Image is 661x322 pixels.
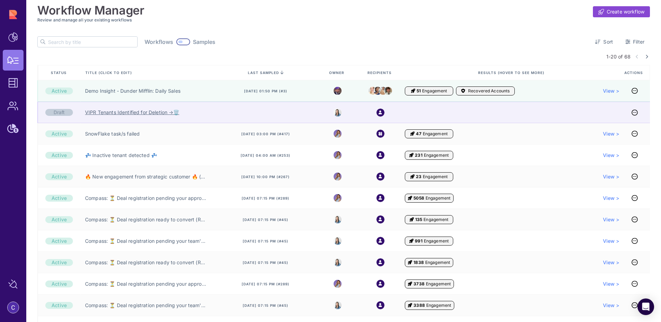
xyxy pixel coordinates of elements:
span: [DATE] 10:00 pm (#267) [241,174,290,179]
i: Engagement [408,195,412,201]
span: Engagement [425,260,450,265]
img: kelly.png [374,85,382,96]
span: Create workflow [607,8,644,15]
span: 231 [415,153,422,158]
img: 8988563339665_5a12f1d3e1fcf310ea11_32.png [334,130,342,138]
img: 8988563339665_5a12f1d3e1fcf310ea11_32.png [334,194,342,202]
div: Active [45,152,73,159]
span: [DATE] 07:15 pm (#45) [243,239,288,243]
a: View > [603,152,620,159]
i: Engagement [409,153,413,158]
div: Active [45,280,73,287]
a: Compass: ⏳ Deal registration ready to convert (RPM Manager) ⏳ [85,216,207,223]
span: Engagement [424,153,449,158]
a: View > [603,195,620,202]
img: 8525803544391_e4bc78f9dfe39fb1ff36_32.jpg [334,109,342,117]
div: Active [45,130,73,137]
span: [DATE] 07:15 pm (#289) [242,282,289,286]
img: michael.jpeg [334,87,342,95]
i: Engagement [410,217,414,222]
a: Compass: ⏳ Deal registration pending your approval (AE) ⏳ [85,195,207,202]
div: Active [45,173,73,180]
div: Active [45,195,73,202]
a: View > [603,238,620,245]
img: 8525803544391_e4bc78f9dfe39fb1ff36_32.jpg [334,258,342,266]
a: Compass: ⏳ Deal registration pending your team's approval (AE Manager) ⏳ [85,302,207,309]
a: Compass: ⏳ Deal registration ready to convert (RPM) ⏳ [85,259,207,266]
span: [DATE] 07:15 pm (#289) [242,196,289,201]
a: Compass: ⏳ Deal registration pending your approval (RPM) ⏳ [85,280,207,287]
h1: Workflow Manager [37,3,145,17]
span: Actions [624,70,644,75]
img: 8525803544391_e4bc78f9dfe39fb1ff36_32.jpg [334,215,342,223]
a: View > [603,280,620,287]
span: Engagement [423,131,448,137]
a: View > [603,216,620,223]
span: Engagement [426,281,451,287]
img: account-photo [8,302,19,313]
span: Samples [193,38,216,45]
i: Engagement [410,174,415,180]
div: Draft [45,109,73,116]
i: Engagement [411,88,415,94]
span: last sampled [248,71,279,75]
span: Engagement [424,238,449,244]
a: View > [603,259,620,266]
a: Demo Insight - Dunder Mifflin: Daily Sales [85,88,180,94]
img: angela.jpeg [369,85,376,96]
img: 8988563339665_5a12f1d3e1fcf310ea11_32.png [334,173,342,181]
a: SnowFlake task/s failed [85,130,140,137]
i: Accounts [461,88,465,94]
span: [DATE] 04:00 am (#253) [241,153,290,158]
a: View > [603,173,620,180]
div: Active [45,88,73,94]
span: [DATE] 01:50 pm (#3) [244,89,287,93]
span: Title (click to edit) [85,70,133,75]
a: VIPR Tenants Identified for Deletion →🗑️ [85,109,179,116]
span: 991 [415,238,422,244]
a: View > [603,130,620,137]
div: Active [45,238,73,245]
i: Engagement [408,303,412,308]
span: Recovered Accounts [468,88,510,94]
span: 3388 [413,303,425,308]
div: Active [45,259,73,266]
i: Engagement [408,260,412,265]
img: 8525803544391_e4bc78f9dfe39fb1ff36_32.jpg [334,301,342,309]
span: [DATE] 07:15 pm (#45) [243,260,288,265]
img: 8988563339665_5a12f1d3e1fcf310ea11_32.png [334,151,342,159]
div: Active [45,216,73,223]
h3: Review and manage all your existing workflows [37,17,650,22]
span: Workflows [145,38,173,45]
div: Open Intercom Messenger [637,298,654,315]
span: [DATE] 03:00 pm (#417) [241,131,290,136]
a: Compass: ⏳ Deal registration pending your team's approval (RPM Manager) ⏳ [85,238,207,245]
span: Owner [329,70,346,75]
span: Engagement [423,174,448,180]
span: [DATE] 07:15 pm (#45) [243,303,288,308]
span: Engagement [426,195,450,201]
a: 🔥 New engagement from strategic customer 🔥 (BDR) [85,173,207,180]
span: Engagement [426,303,451,308]
div: Active [45,302,73,309]
img: jim.jpeg [384,87,392,95]
span: Recipients [367,70,393,75]
span: 23 [416,174,421,180]
i: Engagement [408,281,412,287]
span: Status [51,70,68,75]
input: Search by title [48,37,137,47]
a: View > [603,88,620,94]
span: Filter [633,38,644,45]
span: 1-20 of 68 [606,53,631,60]
span: 5058 [413,195,424,201]
span: [DATE] 07:15 pm (#45) [243,217,288,222]
a: View > [603,302,620,309]
i: Engagement [409,238,413,244]
span: Sort [603,38,613,45]
span: Results (Hover to see more) [478,70,546,75]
